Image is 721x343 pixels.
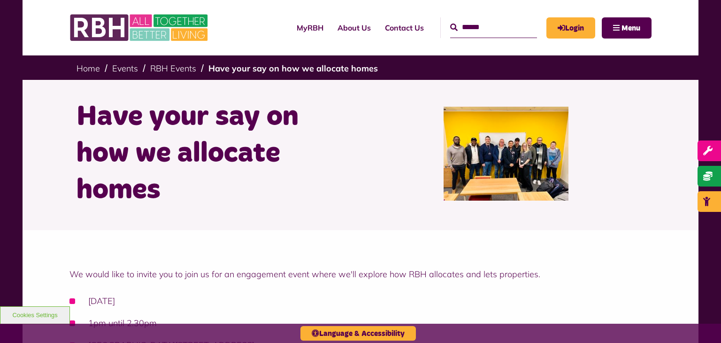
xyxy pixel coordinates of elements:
a: MyRBH [546,17,595,39]
img: RBH [69,9,210,46]
a: Events [112,63,138,74]
a: MyRBH [290,15,330,40]
iframe: Netcall Web Assistant for live chat [679,301,721,343]
button: Navigation [602,17,652,39]
h1: Have your say on how we allocate homes [77,99,353,209]
a: Have your say on how we allocate homes [208,63,378,74]
li: [DATE] [69,295,652,307]
p: We would like to invite you to join us for an engagement event where we'll explore how RBH alloca... [69,268,652,281]
a: Home [77,63,100,74]
span: Menu [621,24,640,32]
a: RBH Events [150,63,196,74]
li: 1pm until 2.30pm [69,317,652,329]
img: Group photo of customers and colleagues at the Lighthouse Project [444,107,569,201]
a: Contact Us [378,15,431,40]
a: About Us [330,15,378,40]
button: Language & Accessibility [300,326,416,341]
